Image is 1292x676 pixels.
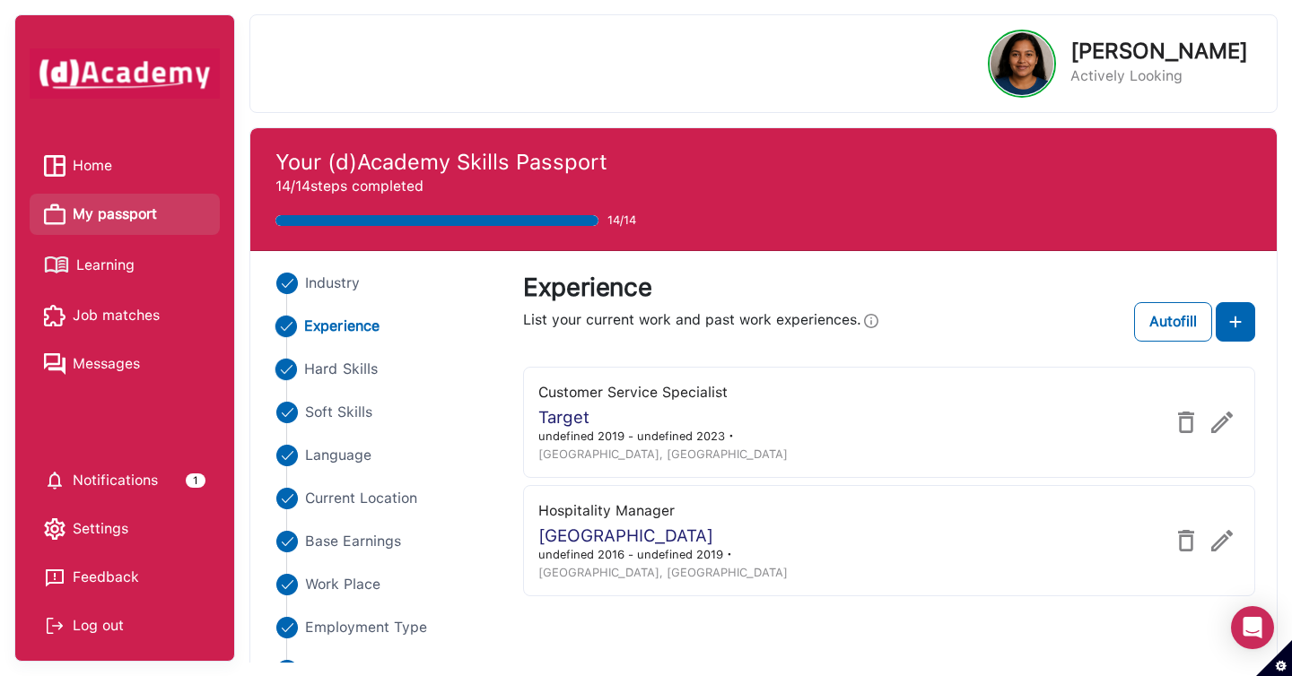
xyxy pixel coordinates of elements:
span: Work Place [305,574,380,595]
span: Soft Skills [305,402,372,423]
a: Home iconHome [44,152,205,179]
span: Messages [73,351,140,377]
img: Profile [991,32,1053,95]
li: Close [272,617,502,638]
span: Employment Type [305,617,427,638]
img: ... [275,359,297,380]
img: ... [276,273,298,294]
div: Hospitality Manager [538,500,788,522]
img: feedback [44,567,65,588]
p: 14/14 steps completed [275,176,1252,197]
img: Info [864,310,878,332]
div: undefined 2019 - undefined 2023 [538,428,788,446]
span: 14/14 [607,212,636,230]
span: Industry [305,273,360,294]
li: Close [272,445,502,466]
span: Job matches [73,302,160,329]
img: setting [44,470,65,491]
li: Close [272,488,502,509]
img: ... [276,445,298,466]
img: delete [1175,530,1197,551]
img: edit [1211,530,1233,551]
div: Open Intercom Messenger [1231,606,1274,649]
div: [GEOGRAPHIC_DATA], [GEOGRAPHIC_DATA] [538,564,788,582]
img: Messages icon [44,353,65,375]
span: Language [305,445,371,466]
a: Job matches iconJob matches [44,302,205,329]
span: Hard Skills [304,359,378,380]
span: Notifications [73,467,158,494]
li: Close [272,531,502,552]
img: ... [275,316,297,337]
img: Learning icon [44,249,69,281]
span: Current Location [305,488,417,509]
span: Settings [73,516,128,542]
span: Learning [76,252,135,279]
div: [GEOGRAPHIC_DATA], [GEOGRAPHIC_DATA] [538,446,788,464]
img: ... [276,617,298,638]
div: Log out [44,612,205,639]
a: Feedback [44,564,205,591]
img: Job matches icon [44,305,65,326]
button: Set cookie preferences [1256,640,1292,676]
div: undefined 2016 - undefined 2019 [538,546,788,564]
button: add [1216,302,1255,342]
a: Messages iconMessages [44,351,205,377]
img: Log out [44,615,65,637]
span: Home [73,152,112,179]
span: ・ [725,429,737,443]
img: edit [1211,412,1233,433]
img: My passport icon [44,204,65,225]
span: Base Earnings [305,531,401,552]
li: Close [272,273,502,294]
img: dAcademy [30,48,220,99]
img: ... [276,531,298,552]
div: [GEOGRAPHIC_DATA] [538,525,788,546]
img: add [1225,311,1246,333]
li: Close [271,359,502,380]
li: Close [271,316,502,337]
img: ... [276,402,298,423]
div: Target [538,407,788,428]
div: Customer Service Specialist [538,382,788,403]
span: My passport [73,201,157,228]
img: ... [276,488,298,509]
span: Experience [304,316,380,337]
a: My passport iconMy passport [44,201,205,228]
span: ・ [723,548,735,561]
a: Learning iconLearning [44,249,205,281]
p: Actively Looking [1070,65,1248,87]
img: delete [1175,412,1197,433]
li: Close [272,574,502,595]
img: setting [44,518,65,540]
li: Close [272,402,502,423]
div: 1 [186,473,205,488]
p: [PERSON_NAME] [1070,40,1248,62]
span: List your current work and past work experiences. [523,309,861,331]
img: Home icon [44,155,65,177]
button: Autofill [1134,302,1212,342]
label: Experience [523,273,651,301]
h4: Your (d)Academy Skills Passport [275,150,1252,176]
img: ... [276,574,298,595]
div: Autofill [1149,311,1197,333]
